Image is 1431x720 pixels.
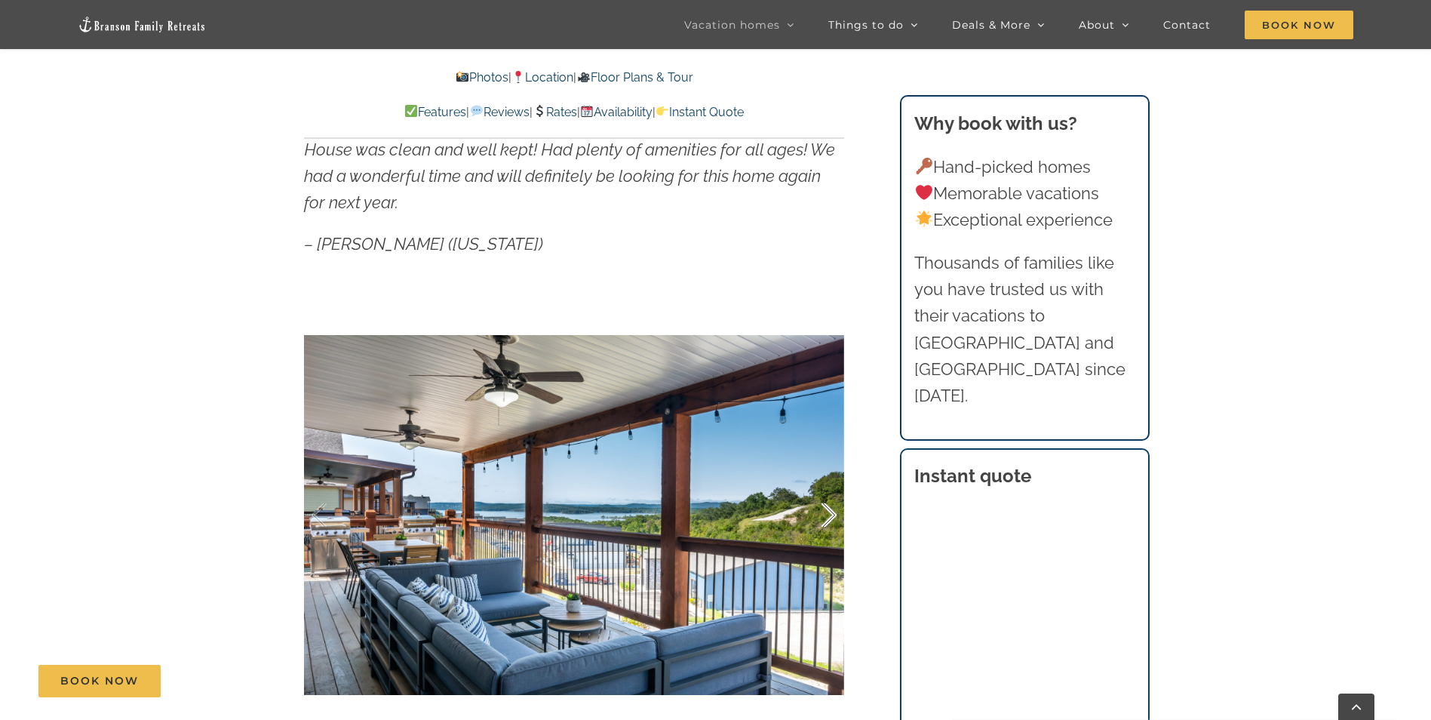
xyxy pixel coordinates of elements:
[304,234,543,254] em: – [PERSON_NAME] ([US_STATE])
[914,110,1135,137] h3: Why book with us?
[1163,20,1211,30] span: Contact
[512,71,524,83] img: 📍
[656,105,668,117] img: 👉
[469,105,529,119] a: Reviews
[304,140,835,212] em: House was clean and well kept! Had plenty of amenities for all ages! We had a wonderful time and ...
[456,71,468,83] img: 📸
[684,20,780,30] span: Vacation homes
[576,70,692,85] a: Floor Plans & Tour
[914,250,1135,409] p: Thousands of families like you have trusted us with their vacations to [GEOGRAPHIC_DATA] and [GEO...
[304,103,844,122] p: | | | |
[533,105,545,117] img: 💲
[78,16,206,33] img: Branson Family Retreats Logo
[1079,20,1115,30] span: About
[471,105,483,117] img: 💬
[916,184,932,201] img: ❤️
[916,211,932,227] img: 🌟
[304,68,844,88] p: | |
[533,105,577,119] a: Rates
[38,665,161,697] a: Book Now
[952,20,1030,30] span: Deals & More
[916,158,932,174] img: 🔑
[581,105,593,117] img: 📆
[511,70,573,85] a: Location
[914,465,1031,487] strong: Instant quote
[578,71,590,83] img: 🎥
[60,675,139,688] span: Book Now
[456,70,508,85] a: Photos
[404,105,466,119] a: Features
[914,154,1135,234] p: Hand-picked homes Memorable vacations Exceptional experience
[828,20,904,30] span: Things to do
[580,105,653,119] a: Availability
[405,105,417,117] img: ✅
[656,105,744,119] a: Instant Quote
[1245,11,1353,39] span: Book Now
